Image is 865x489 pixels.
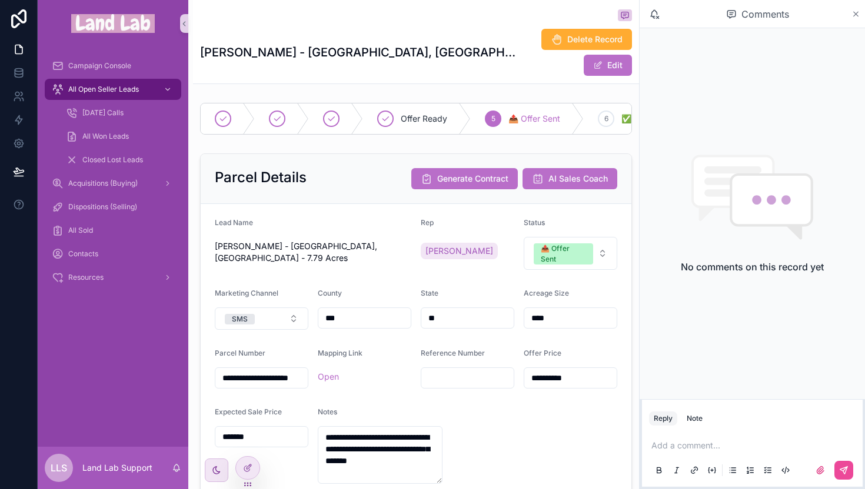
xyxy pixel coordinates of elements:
[741,7,789,21] span: Comments
[437,173,508,185] span: Generate Contract
[687,414,703,423] div: Note
[421,289,438,297] span: State
[318,289,342,297] span: County
[524,349,561,357] span: Offer Price
[318,371,339,381] a: Open
[45,267,181,288] a: Resources
[548,173,608,185] span: AI Sales Coach
[45,196,181,217] a: Dispositions (Selling)
[425,245,493,257] span: [PERSON_NAME]
[82,132,129,141] span: All Won Leads
[508,113,560,125] span: 📤 Offer Sent
[541,29,632,50] button: Delete Record
[82,108,124,118] span: [DATE] Calls
[45,220,181,241] a: All Sold
[215,289,278,297] span: Marketing Channel
[215,218,253,227] span: Lead Name
[38,47,188,303] div: scrollable content
[215,307,308,330] button: Select Button
[524,218,545,227] span: Status
[68,61,131,71] span: Campaign Console
[232,314,248,324] div: SMS
[59,126,181,147] a: All Won Leads
[584,55,632,76] button: Edit
[681,260,824,274] h2: No comments on this record yet
[45,243,181,264] a: Contacts
[59,102,181,123] a: [DATE] Calls
[45,173,181,194] a: Acquisitions (Buying)
[82,155,143,165] span: Closed Lost Leads
[45,79,181,100] a: All Open Seller Leads
[59,149,181,170] a: Closed Lost Leads
[318,407,337,416] span: Notes
[215,407,282,416] span: Expected Sale Price
[68,249,98,259] span: Contacts
[71,14,155,33] img: App logo
[68,179,138,188] span: Acquisitions (Buying)
[68,202,137,212] span: Dispositions (Selling)
[541,243,586,264] div: 📤 Offer Sent
[215,240,411,264] span: [PERSON_NAME] - [GEOGRAPHIC_DATA], [GEOGRAPHIC_DATA] - 7.79 Acres
[401,113,447,125] span: Offer Ready
[421,349,485,357] span: Reference Number
[68,85,139,94] span: All Open Seller Leads
[682,411,707,426] button: Note
[215,168,307,187] h2: Parcel Details
[523,168,617,189] button: AI Sales Coach
[82,462,152,474] p: Land Lab Support
[318,349,362,357] span: Mapping Link
[411,168,518,189] button: Generate Contract
[215,349,265,357] span: Parcel Number
[45,55,181,76] a: Campaign Console
[649,411,677,426] button: Reply
[567,34,623,45] span: Delete Record
[604,114,608,123] span: 6
[200,44,516,61] h1: [PERSON_NAME] - [GEOGRAPHIC_DATA], [GEOGRAPHIC_DATA] - 7.79 Acres
[51,461,67,475] span: LLS
[68,226,93,235] span: All Sold
[621,113,694,125] span: ✅ Offer Accepted
[421,243,498,259] a: [PERSON_NAME]
[68,273,104,282] span: Resources
[491,114,495,123] span: 5
[524,289,569,297] span: Acreage Size
[524,237,617,270] button: Select Button
[421,218,434,227] span: Rep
